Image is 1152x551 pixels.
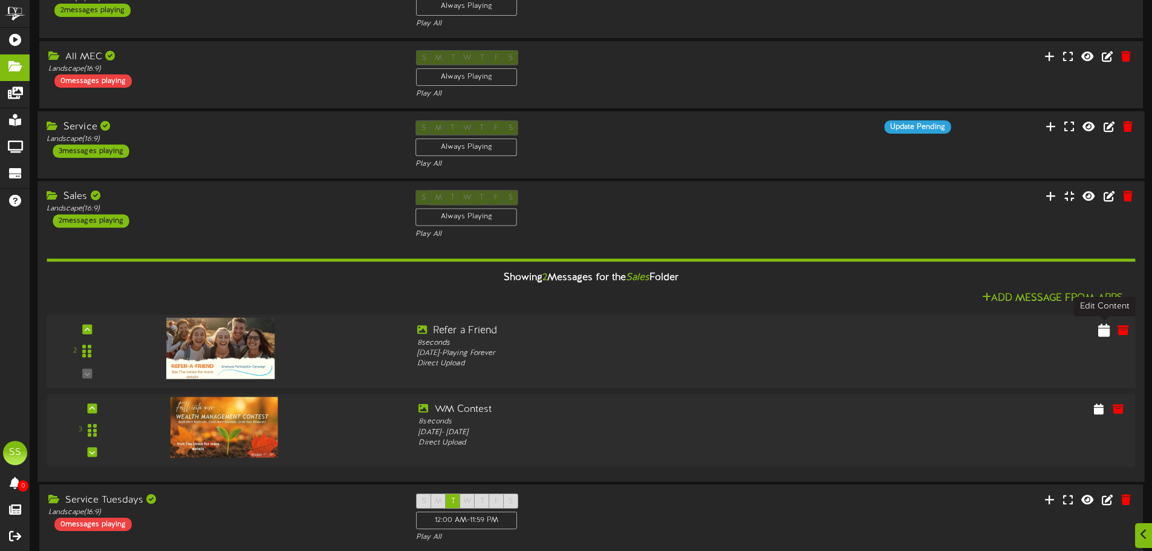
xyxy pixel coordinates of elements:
div: Sales [47,191,397,204]
img: 24fc888a-279e-4455-8146-2263fd2cdca2.jpg [171,397,278,458]
i: Sales [626,272,649,283]
span: 0 [18,480,28,492]
div: 2 messages playing [53,215,129,228]
span: F [495,497,499,506]
div: Always Playing [415,139,517,156]
div: Update Pending [884,120,951,134]
div: Showing Messages for the Folder [37,265,1144,291]
div: Service Tuesdays [48,494,398,507]
div: 8 seconds [417,338,857,348]
div: Always Playing [416,68,517,86]
div: Play All [415,159,766,169]
span: 2 [542,272,547,283]
div: SS [3,441,27,465]
div: [DATE] - Playing Forever [417,348,857,359]
div: 3 messages playing [53,145,129,158]
span: S [422,497,426,506]
div: 8 seconds [418,417,854,427]
div: Landscape ( 16:9 ) [48,507,398,518]
div: Landscape ( 16:9 ) [48,64,398,74]
button: Add Message From Apps [978,291,1127,306]
div: [DATE] - [DATE] [418,428,854,438]
div: All MEC [48,50,398,64]
div: Refer a Friend [417,324,857,338]
span: M [435,497,442,506]
div: Play All [415,229,766,240]
span: S [509,497,513,506]
div: 12:00 AM - 11:59 PM [416,512,517,529]
div: Service [47,120,397,134]
div: Direct Upload [417,359,857,370]
div: 0 messages playing [54,74,132,88]
img: 2a4557f7-72ad-4217-ada5-29d80378ee71.jpg [166,318,275,379]
span: W [463,497,472,506]
div: Landscape ( 16:9 ) [47,134,397,145]
div: Play All [416,19,766,29]
div: Play All [416,532,766,543]
div: Play All [416,89,766,99]
div: Landscape ( 16:9 ) [47,204,397,214]
div: 2 messages playing [54,4,131,17]
span: T [451,497,455,506]
div: Always Playing [415,209,517,226]
div: Direct Upload [418,438,854,448]
div: WM Contest [418,403,854,417]
div: 0 messages playing [54,518,132,531]
span: T [480,497,484,506]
